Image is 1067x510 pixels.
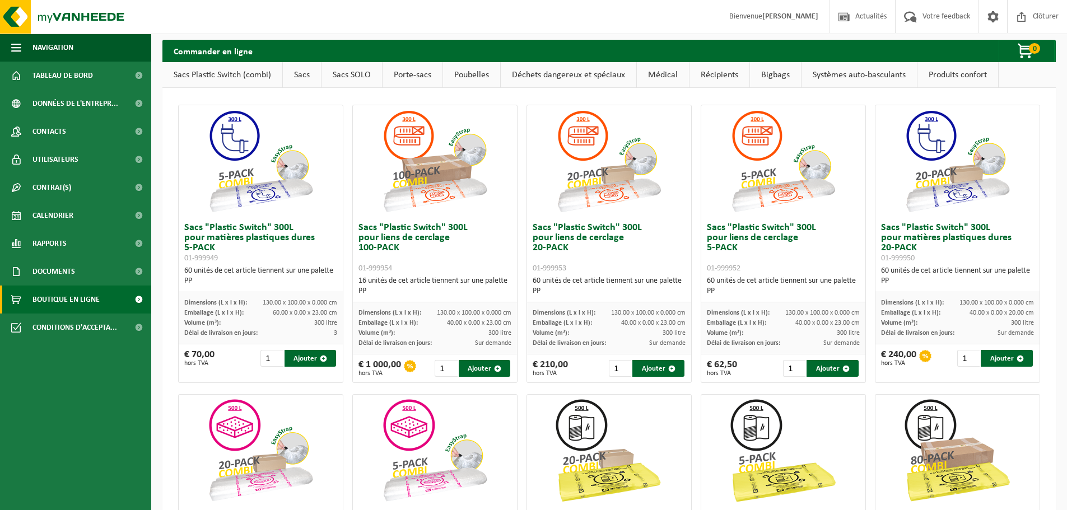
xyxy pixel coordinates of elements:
[611,310,686,316] span: 130.00 x 100.00 x 0.000 cm
[260,350,283,367] input: 1
[379,105,491,217] img: 01-999954
[443,62,500,88] a: Poubelles
[663,330,686,336] span: 300 litre
[32,90,118,118] span: Données de l'entrepr...
[358,310,421,316] span: Dimensions (L x l x H):
[184,350,215,367] div: € 70,00
[32,314,117,341] span: Conditions d'accepta...
[881,350,916,367] div: € 240,00
[283,62,321,88] a: Sacs
[707,223,860,273] h3: Sacs "Plastic Switch" 300L pour liens de cerclage 5-PACK
[881,330,954,336] span: Délai de livraison en jours:
[32,146,78,174] span: Utilisateurs
[358,320,418,326] span: Emballage (L x l x H):
[959,300,1034,306] span: 130.00 x 100.00 x 0.000 cm
[553,395,665,507] img: 01-999964
[533,286,686,296] div: PP
[358,264,392,273] span: 01-999954
[32,174,71,202] span: Contrat(s)
[475,340,511,347] span: Sur demande
[707,320,766,326] span: Emballage (L x l x H):
[435,360,457,377] input: 1
[707,264,740,273] span: 01-999952
[184,330,258,336] span: Délai de livraison en jours:
[881,266,1034,286] div: 60 unités de cet article tiennent sur une palette
[750,62,801,88] a: Bigbags
[802,62,917,88] a: Systèmes auto-basculants
[649,340,686,347] span: Sur demande
[459,360,511,377] button: Ajouter
[263,300,337,306] span: 130.00 x 100.00 x 0.000 cm
[637,62,689,88] a: Médical
[783,360,805,377] input: 1
[273,310,337,316] span: 60.00 x 0.00 x 23.00 cm
[707,360,737,377] div: € 62,50
[881,223,1034,263] h3: Sacs "Plastic Switch" 300L pour matières plastiques dures 20-PACK
[533,360,568,377] div: € 210,00
[621,320,686,326] span: 40.00 x 0.00 x 23.00 cm
[533,330,569,336] span: Volume (m³):
[881,300,944,306] span: Dimensions (L x l x H):
[707,370,737,377] span: hors TVA
[358,370,401,377] span: hors TVA
[533,310,595,316] span: Dimensions (L x l x H):
[184,320,221,326] span: Volume (m³):
[632,360,684,377] button: Ajouter
[204,395,316,507] img: 01-999956
[32,258,75,286] span: Documents
[807,360,859,377] button: Ajouter
[727,395,839,507] img: 01-999963
[707,276,860,296] div: 60 unités de cet article tiennent sur une palette
[184,300,247,306] span: Dimensions (L x l x H):
[162,62,282,88] a: Sacs Plastic Switch (combi)
[553,105,665,217] img: 01-999953
[533,370,568,377] span: hors TVA
[383,62,442,88] a: Porte-sacs
[533,320,592,326] span: Emballage (L x l x H):
[32,202,73,230] span: Calendrier
[184,266,337,286] div: 60 unités de cet article tiennent sur une palette
[32,34,73,62] span: Navigation
[184,254,218,263] span: 01-999949
[881,254,915,263] span: 01-999950
[957,350,980,367] input: 1
[32,286,100,314] span: Boutique en ligne
[881,360,916,367] span: hors TVA
[795,320,860,326] span: 40.00 x 0.00 x 23.00 cm
[32,62,93,90] span: Tableau de bord
[184,276,337,286] div: PP
[533,340,606,347] span: Délai de livraison en jours:
[488,330,511,336] span: 300 litre
[689,62,749,88] a: Récipients
[204,105,316,217] img: 01-999949
[609,360,631,377] input: 1
[334,330,337,336] span: 3
[707,330,743,336] span: Volume (m³):
[901,105,1013,217] img: 01-999950
[998,330,1034,336] span: Sur demande
[285,350,337,367] button: Ajouter
[162,40,264,62] h2: Commander en ligne
[184,310,244,316] span: Emballage (L x l x H):
[379,395,491,507] img: 01-999955
[762,12,818,21] strong: [PERSON_NAME]
[32,118,66,146] span: Contacts
[184,360,215,367] span: hors TVA
[322,62,382,88] a: Sacs SOLO
[358,330,395,336] span: Volume (m³):
[1029,43,1040,54] span: 0
[881,320,917,326] span: Volume (m³):
[881,310,940,316] span: Emballage (L x l x H):
[981,350,1033,367] button: Ajouter
[707,286,860,296] div: PP
[184,223,337,263] h3: Sacs "Plastic Switch" 300L pour matières plastiques dures 5-PACK
[358,223,511,273] h3: Sacs "Plastic Switch" 300L pour liens de cerclage 100-PACK
[533,264,566,273] span: 01-999953
[970,310,1034,316] span: 40.00 x 0.00 x 20.00 cm
[823,340,860,347] span: Sur demande
[785,310,860,316] span: 130.00 x 100.00 x 0.000 cm
[707,310,770,316] span: Dimensions (L x l x H):
[837,330,860,336] span: 300 litre
[999,40,1055,62] button: 0
[533,276,686,296] div: 60 unités de cet article tiennent sur une palette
